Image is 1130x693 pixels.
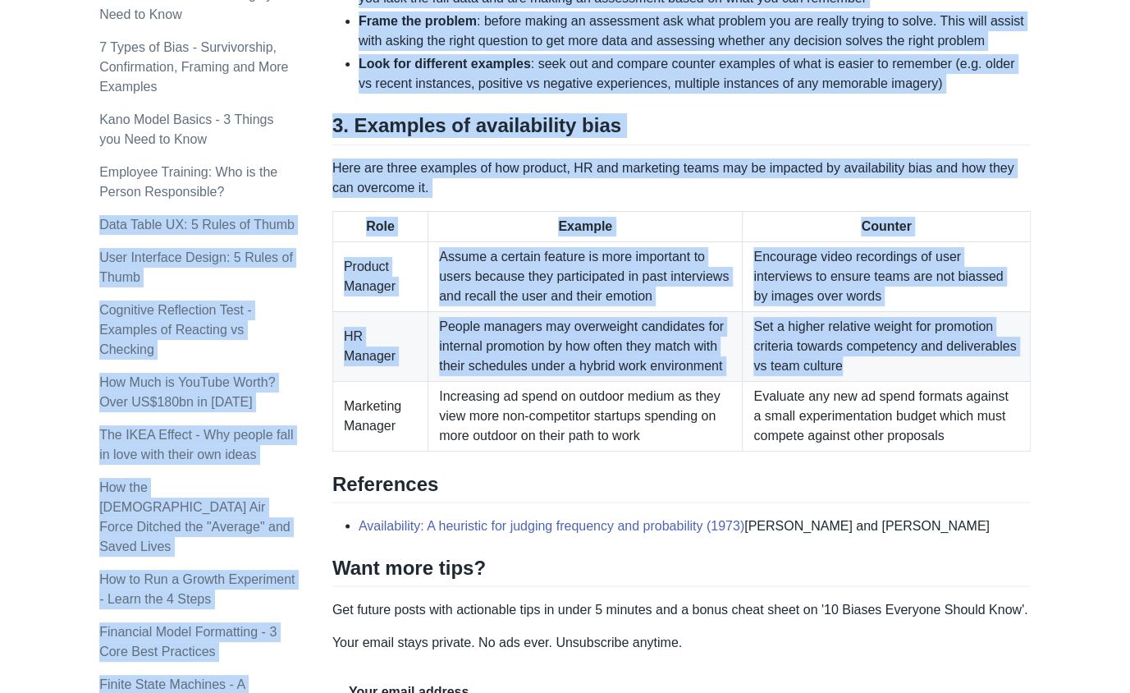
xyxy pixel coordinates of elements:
td: HR Manager [332,311,428,381]
td: Product Manager [332,241,428,311]
a: Kano Model Basics - 3 Things you Need to Know [99,112,273,146]
a: How to Run a Growth Experiment - Learn the 4 Steps [99,572,295,606]
td: People managers may overweight candidates for internal promotion by how often they match with the... [428,311,743,381]
td: Encourage video recordings of user interviews to ensure teams are not biassed by images over words [743,241,1031,311]
a: Availability: A heuristic for judging frequency and probability (1973) [359,518,744,532]
td: Marketing Manager [332,381,428,451]
th: Role [332,211,428,241]
strong: Look for different examples [359,57,531,71]
h2: References [332,471,1031,503]
td: Increasing ad spend on outdoor medium as they view more non-competitor startups spending on more ... [428,381,743,451]
h2: Want more tips? [332,555,1031,586]
li: : before making an assessment ask what problem you are really trying to solve. This will assist w... [359,11,1031,51]
td: Assume a certain feature is more important to users because they participated in past interviews ... [428,241,743,311]
a: Data Table UX: 5 Rules of Thumb [99,218,295,232]
li: [PERSON_NAME] and [PERSON_NAME] [359,516,1031,535]
td: Evaluate any new ad spend formats against a small experimentation budget which must compete again... [743,381,1031,451]
a: User Interface Design: 5 Rules of Thumb [99,250,293,284]
p: Your email stays private. No ads ever. Unsubscribe anytime. [332,632,1031,652]
th: Example [428,211,743,241]
strong: Frame the problem [359,14,477,28]
a: How the [DEMOGRAPHIC_DATA] Air Force Ditched the "Average" and Saved Lives [99,480,291,553]
th: Counter [743,211,1031,241]
li: : seek out and compare counter examples of what is easier to remember (e.g. older vs recent insta... [359,54,1031,94]
a: 7 Types of Bias - Survivorship, Confirmation, Framing and More Examples [99,40,288,94]
a: Employee Training: Who is the Person Responsible? [99,165,277,199]
h2: 3. Examples of availability bias [332,113,1031,145]
a: Cognitive Reflection Test - Examples of Reacting vs Checking [99,303,252,356]
a: Financial Model Formatting - 3 Core Best Practices [99,625,277,659]
a: How Much is YouTube Worth? Over US$180bn in [DATE] [99,375,275,409]
p: Get future posts with actionable tips in under 5 minutes and a bonus cheat sheet on '10 Biases Ev... [332,599,1031,619]
a: The IKEA Effect - Why people fall in love with their own ideas [99,428,293,461]
p: Here are three examples of how product, HR and marketing teams may be impacted by availability bi... [332,158,1031,198]
td: Set a higher relative weight for promotion criteria towards competency and deliverables vs team c... [743,311,1031,381]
